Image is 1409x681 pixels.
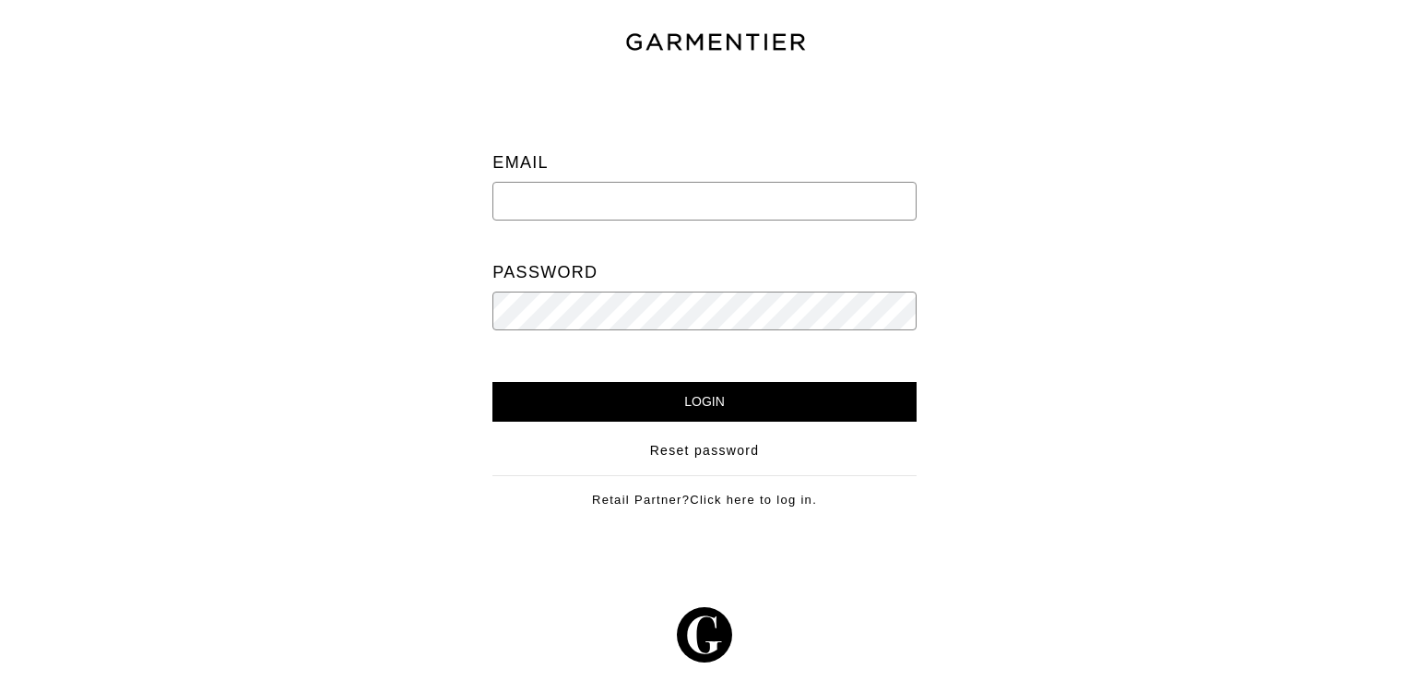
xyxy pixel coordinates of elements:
label: Email [492,144,549,182]
a: Reset password [650,441,760,460]
img: garmentier-text-8466448e28d500cc52b900a8b1ac6a0b4c9bd52e9933ba870cc531a186b44329.png [623,30,808,54]
label: Password [492,254,598,292]
a: Click here to log in. [690,493,817,507]
img: g-602364139e5867ba59c769ce4266a9601a3871a1516a6a4c3533f4bc45e69684.svg [677,607,732,663]
input: Login [492,382,916,422]
div: Retail Partner? [492,475,916,509]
